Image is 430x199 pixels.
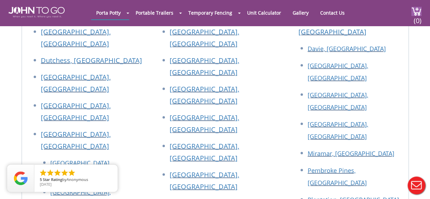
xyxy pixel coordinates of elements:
a: Unit Calculator [242,6,286,19]
a: [GEOGRAPHIC_DATA], [GEOGRAPHIC_DATA] [308,61,368,82]
a: Dutchess, [GEOGRAPHIC_DATA] [41,55,142,65]
span: [DATE] [40,182,52,187]
a: Pembroke Pines, [GEOGRAPHIC_DATA] [308,166,367,186]
a: [GEOGRAPHIC_DATA], [GEOGRAPHIC_DATA] [41,72,110,93]
li:  [68,169,76,177]
span: by [40,178,112,182]
li:  [39,169,47,177]
a: [GEOGRAPHIC_DATA], [GEOGRAPHIC_DATA] [170,27,239,48]
img: Review Rating [14,171,28,185]
a: Portable Trailers [131,6,178,19]
li:  [53,169,62,177]
a: [GEOGRAPHIC_DATA], [GEOGRAPHIC_DATA] [170,141,239,162]
a: [GEOGRAPHIC_DATA], [GEOGRAPHIC_DATA] [170,170,239,191]
a: Porta Potty [91,6,126,19]
a: [GEOGRAPHIC_DATA], [GEOGRAPHIC_DATA] [41,27,110,48]
span: Anonymous [67,177,88,182]
a: [GEOGRAPHIC_DATA], [GEOGRAPHIC_DATA] [170,113,239,134]
a: [GEOGRAPHIC_DATA], [GEOGRAPHIC_DATA] [170,55,239,77]
button: Live Chat [403,172,430,199]
a: Gallery [288,6,314,19]
a: Contact Us [315,6,350,19]
a: [GEOGRAPHIC_DATA], [GEOGRAPHIC_DATA] [41,129,110,150]
a: [GEOGRAPHIC_DATA], [GEOGRAPHIC_DATA] [41,101,110,122]
span: 5 [40,177,42,182]
a: [GEOGRAPHIC_DATA], [GEOGRAPHIC_DATA] [308,120,368,140]
a: Miramar, [GEOGRAPHIC_DATA] [308,149,394,157]
a: Temporary Fencing [183,6,237,19]
img: cart a [411,7,422,16]
a: [GEOGRAPHIC_DATA], [GEOGRAPHIC_DATA] [170,84,239,105]
span: (0) [413,11,422,25]
a: Davie, [GEOGRAPHIC_DATA] [308,44,386,52]
li:  [61,169,69,177]
a: [GEOGRAPHIC_DATA], [GEOGRAPHIC_DATA] [308,90,368,111]
img: JOHN to go [8,7,65,18]
a: [GEOGRAPHIC_DATA], [GEOGRAPHIC_DATA] [50,159,111,179]
span: Star Rating [43,177,62,182]
li:  [46,169,54,177]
